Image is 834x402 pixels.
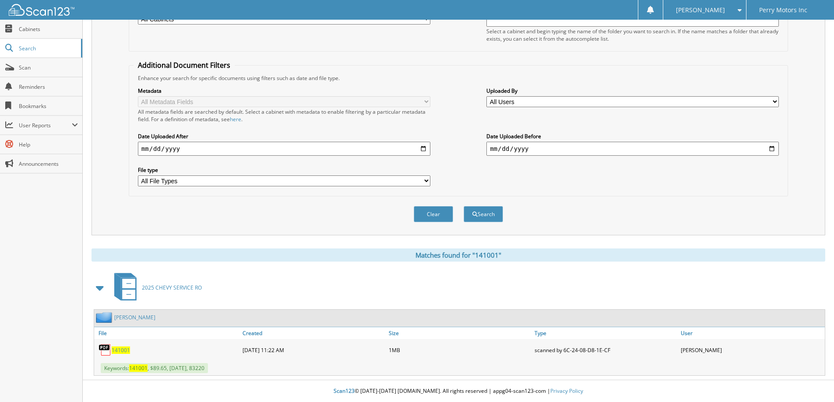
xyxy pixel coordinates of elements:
[334,387,355,395] span: Scan123
[94,327,240,339] a: File
[486,28,779,42] div: Select a cabinet and begin typing the name of the folder you want to search in. If the name match...
[790,360,834,402] iframe: Chat Widget
[387,327,533,339] a: Size
[676,7,725,13] span: [PERSON_NAME]
[101,363,208,373] span: Keywords: , $89.65, [DATE], 83220
[112,346,130,354] a: 141001
[679,327,825,339] a: User
[134,74,783,82] div: Enhance your search for specific documents using filters such as date and file type.
[464,206,503,222] button: Search
[19,83,78,91] span: Reminders
[138,133,430,140] label: Date Uploaded After
[486,87,779,94] label: Uploaded By
[142,284,202,291] span: 2025 CHEVY SERVICE RO
[99,343,112,357] img: PDF.png
[230,115,241,123] a: here
[486,133,779,140] label: Date Uploaded Before
[240,341,387,359] div: [DATE] 11:22 AM
[414,206,453,222] button: Clear
[19,64,78,71] span: Scan
[83,381,834,402] div: © [DATE]-[DATE] [DOMAIN_NAME]. All rights reserved | appg04-scan123-com |
[759,7,807,13] span: Perry Motors Inc
[138,166,430,174] label: File type
[138,87,430,94] label: Metadata
[19,122,72,129] span: User Reports
[19,102,78,110] span: Bookmarks
[96,312,114,323] img: folder2.png
[19,45,77,52] span: Search
[19,160,78,168] span: Announcements
[9,4,74,16] img: scan123-logo-white.svg
[129,364,148,372] span: 141001
[679,341,825,359] div: [PERSON_NAME]
[550,387,583,395] a: Privacy Policy
[387,341,533,359] div: 1MB
[532,327,679,339] a: Type
[19,25,78,33] span: Cabinets
[486,142,779,156] input: end
[134,60,235,70] legend: Additional Document Filters
[138,108,430,123] div: All metadata fields are searched by default. Select a cabinet with metadata to enable filtering b...
[114,314,155,321] a: [PERSON_NAME]
[91,248,825,262] div: Matches found for "141001"
[138,142,430,156] input: start
[240,327,387,339] a: Created
[109,270,202,305] a: 2025 CHEVY SERVICE RO
[19,141,78,148] span: Help
[532,341,679,359] div: scanned by 6C-24-08-D8-1E-CF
